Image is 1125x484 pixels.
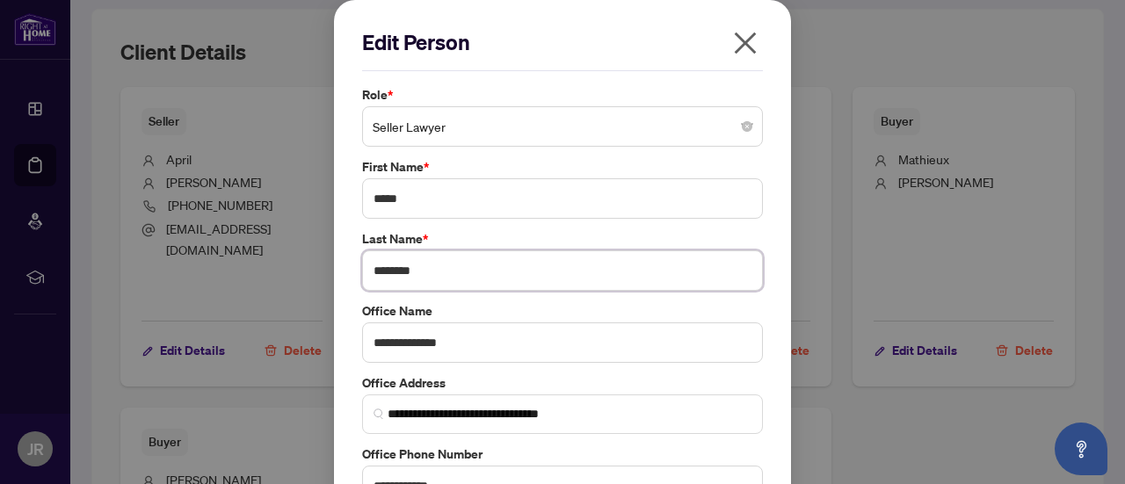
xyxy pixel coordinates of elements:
label: Role [362,85,763,105]
label: First Name [362,157,763,177]
span: close [731,29,759,57]
span: Seller Lawyer [373,110,752,143]
button: Open asap [1055,423,1107,475]
label: Office Address [362,373,763,393]
label: Office Phone Number [362,444,763,464]
span: close-circle [742,121,752,132]
h2: Edit Person [362,28,763,56]
label: Last Name [362,229,763,249]
label: Office Name [362,301,763,321]
img: search_icon [374,408,384,419]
